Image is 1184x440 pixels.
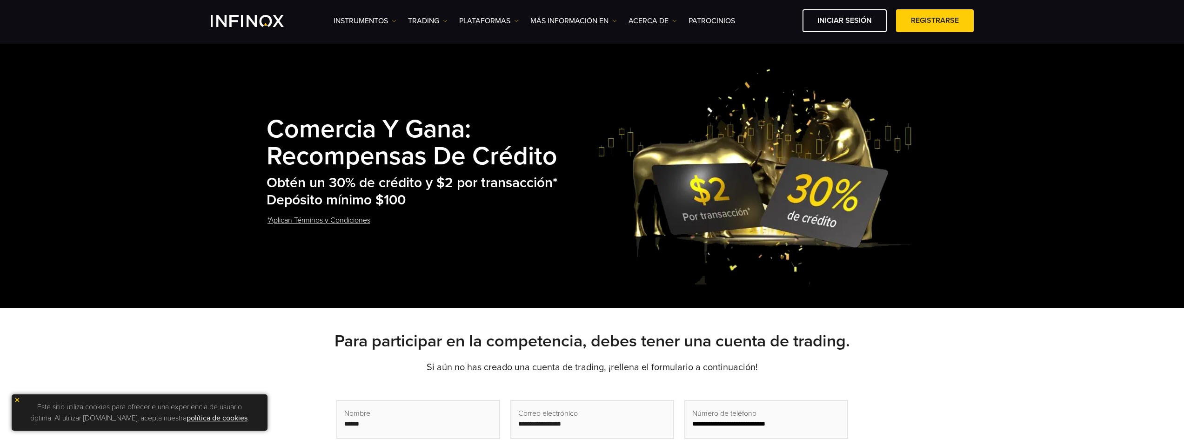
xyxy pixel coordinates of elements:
p: Este sitio utiliza cookies para ofrecerle una experiencia de usuario óptima. Al utilizar [DOMAIN_... [16,399,263,426]
a: Instrumentos [334,15,396,27]
h2: Obtén un 30% de crédito y $2 por transacción* Depósito mínimo $100 [267,175,598,209]
a: TRADING [408,15,448,27]
strong: Para participar en la competencia, debes tener una cuenta de trading. [334,331,850,351]
strong: Comercia y Gana: Recompensas de Crédito [267,114,557,172]
span: Nombre [344,408,370,419]
a: *Aplican Términos y Condiciones [267,209,371,232]
p: Si aún no has creado una cuenta de trading, ¡rellena el formulario a continuación! [267,361,918,374]
a: política de cookies [187,413,248,423]
a: PLATAFORMAS [459,15,519,27]
span: Correo electrónico [518,408,578,419]
span: Número de teléfono [692,408,756,419]
a: Registrarse [896,9,974,32]
a: INFINOX Logo [211,15,306,27]
a: Iniciar sesión [803,9,887,32]
a: Patrocinios [689,15,735,27]
img: yellow close icon [14,397,20,403]
a: Más información en [530,15,617,27]
a: ACERCA DE [629,15,677,27]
